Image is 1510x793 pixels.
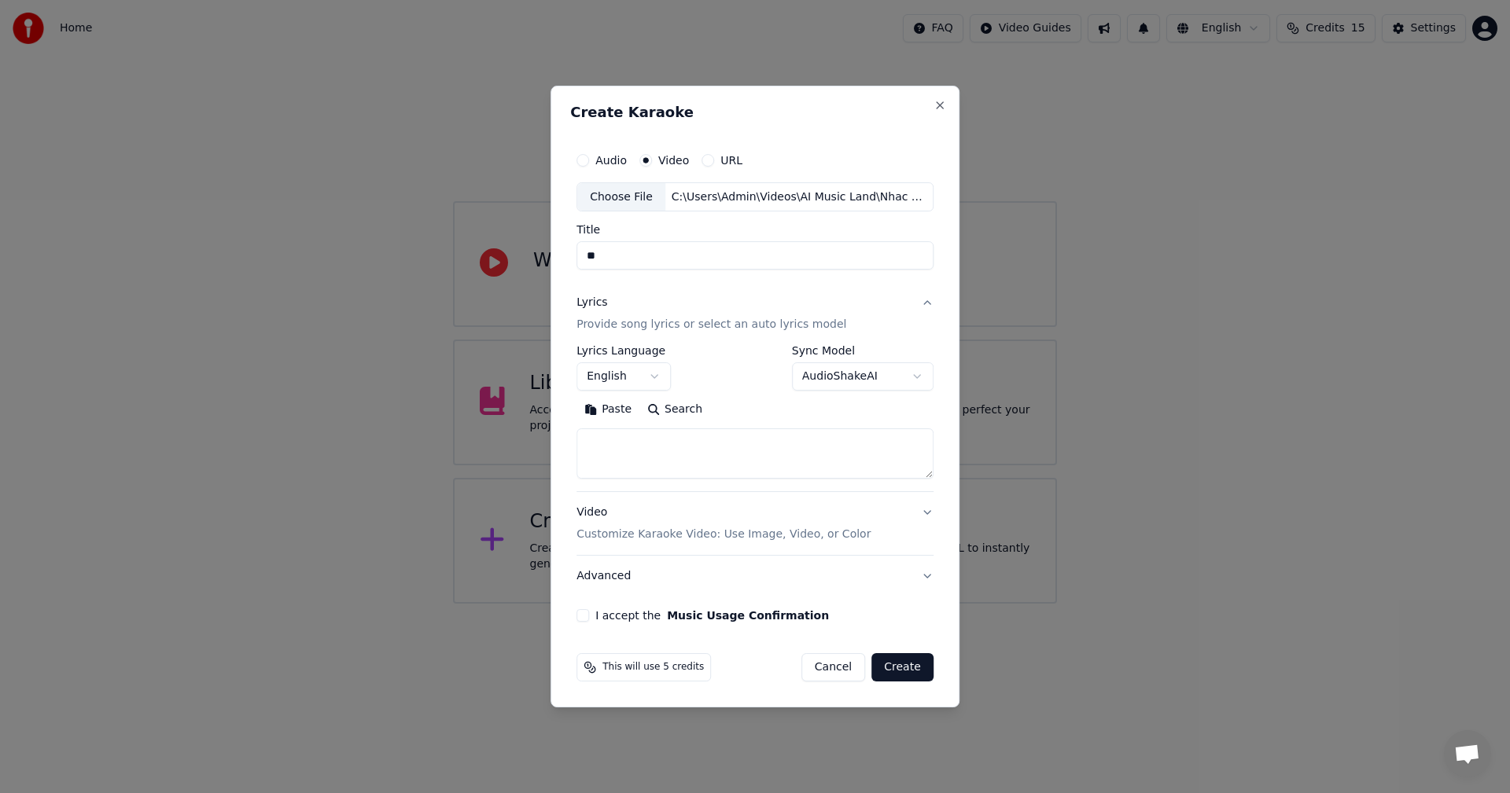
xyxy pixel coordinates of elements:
[639,398,710,423] button: Search
[667,610,829,621] button: I accept the
[576,493,934,556] button: VideoCustomize Karaoke Video: Use Image, Video, or Color
[595,610,829,621] label: I accept the
[595,155,627,166] label: Audio
[576,283,934,346] button: LyricsProvide song lyrics or select an auto lyrics model
[658,155,689,166] label: Video
[577,183,665,211] div: Choose File
[576,556,934,597] button: Advanced
[665,189,933,205] div: C:\Users\Admin\Videos\AI Music Land\Nhac Viet\Gui Nang Ve Da Lat\GuiNangVeDaLat.mp4
[576,505,871,543] div: Video
[720,155,742,166] label: URL
[801,653,865,681] button: Cancel
[576,346,934,492] div: LyricsProvide song lyrics or select an auto lyrics model
[576,225,934,236] label: Title
[576,527,871,542] p: Customize Karaoke Video: Use Image, Video, or Color
[576,346,671,357] label: Lyrics Language
[576,318,846,333] p: Provide song lyrics or select an auto lyrics model
[576,398,639,423] button: Paste
[792,346,934,357] label: Sync Model
[576,296,607,311] div: Lyrics
[570,105,940,119] h2: Create Karaoke
[602,661,704,674] span: This will use 5 credits
[871,653,934,681] button: Create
